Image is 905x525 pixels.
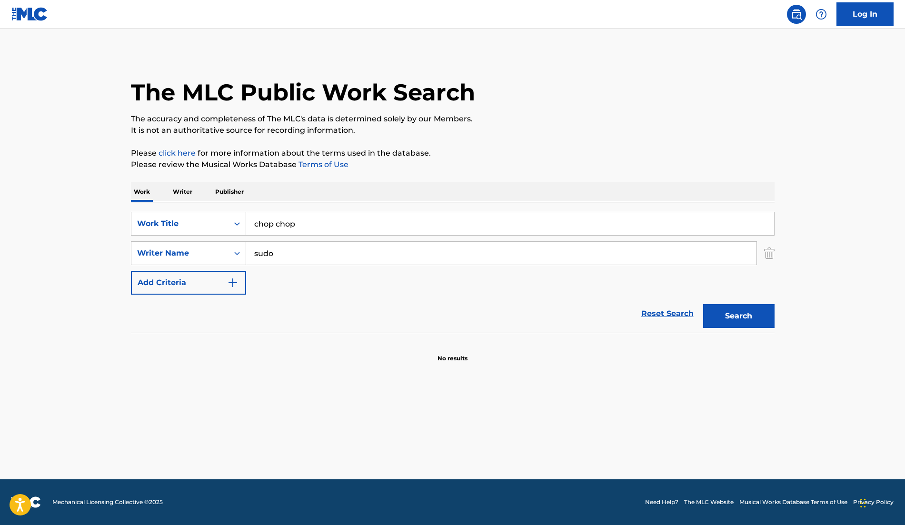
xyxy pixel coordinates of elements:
[131,113,775,125] p: The accuracy and completeness of The MLC's data is determined solely by our Members.
[787,5,806,24] a: Public Search
[11,496,41,508] img: logo
[137,248,223,259] div: Writer Name
[438,343,467,363] p: No results
[739,498,847,506] a: Musical Works Database Terms of Use
[137,218,223,229] div: Work Title
[131,182,153,202] p: Work
[159,149,196,158] a: click here
[853,498,894,506] a: Privacy Policy
[812,5,831,24] div: Help
[11,7,48,21] img: MLC Logo
[703,304,775,328] button: Search
[52,498,163,506] span: Mechanical Licensing Collective © 2025
[791,9,802,20] img: search
[170,182,195,202] p: Writer
[131,125,775,136] p: It is not an authoritative source for recording information.
[131,78,475,107] h1: The MLC Public Work Search
[684,498,734,506] a: The MLC Website
[860,489,866,517] div: Drag
[815,9,827,20] img: help
[131,212,775,333] form: Search Form
[212,182,247,202] p: Publisher
[131,148,775,159] p: Please for more information about the terms used in the database.
[227,277,239,288] img: 9d2ae6d4665cec9f34b9.svg
[297,160,348,169] a: Terms of Use
[836,2,894,26] a: Log In
[764,241,775,265] img: Delete Criterion
[645,498,678,506] a: Need Help?
[857,479,905,525] iframe: Chat Widget
[131,271,246,295] button: Add Criteria
[131,159,775,170] p: Please review the Musical Works Database
[636,303,698,324] a: Reset Search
